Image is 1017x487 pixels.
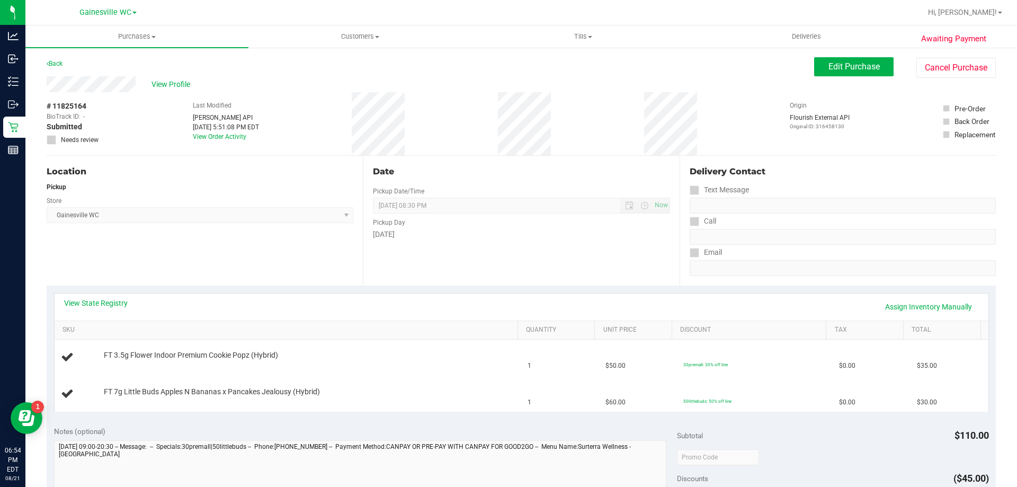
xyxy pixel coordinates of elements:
span: Tills [472,32,694,41]
input: Format: (999) 999-9999 [690,198,996,214]
inline-svg: Outbound [8,99,19,110]
inline-svg: Retail [8,122,19,132]
a: Discount [680,326,822,334]
inline-svg: Reports [8,145,19,155]
div: Date [373,165,670,178]
inline-svg: Analytics [8,31,19,41]
a: Unit Price [603,326,668,334]
span: Hi, [PERSON_NAME]! [928,8,997,16]
button: Cancel Purchase [916,58,996,78]
inline-svg: Inbound [8,54,19,64]
span: 50littlebuds: 50% off line [683,399,731,404]
a: Deliveries [695,25,918,48]
label: Origin [790,101,807,110]
label: Last Modified [193,101,231,110]
span: FT 7g Little Buds Apples N Bananas x Pancakes Jealousy (Hybrid) [104,387,320,397]
label: Pickup Date/Time [373,187,424,196]
span: $60.00 [605,397,626,408]
span: BioTrack ID: [47,112,81,121]
label: Call [690,214,716,229]
span: Deliveries [778,32,835,41]
div: [DATE] 5:51:08 PM EDT [193,122,259,132]
label: Pickup Day [373,218,405,227]
p: 08/21 [5,474,21,482]
span: Needs review [61,135,99,145]
label: Store [47,196,61,206]
span: Awaiting Payment [921,33,986,45]
span: 1 [528,397,531,408]
div: Replacement [954,129,995,140]
span: Gainesville WC [79,8,131,17]
a: Tills [471,25,694,48]
p: 06:54 PM EDT [5,446,21,474]
div: Delivery Contact [690,165,996,178]
inline-svg: Inventory [8,76,19,87]
span: $0.00 [839,397,855,408]
a: Quantity [526,326,591,334]
span: View Profile [151,79,194,90]
span: $35.00 [917,361,937,371]
span: $50.00 [605,361,626,371]
div: Location [47,165,353,178]
span: 1 [528,361,531,371]
span: Edit Purchase [828,61,880,72]
a: Assign Inventory Manually [878,298,979,316]
span: FT 3.5g Flower Indoor Premium Cookie Popz (Hybrid) [104,350,278,360]
span: - [83,112,85,121]
span: $110.00 [954,430,989,441]
a: View State Registry [64,298,128,308]
span: Submitted [47,121,82,132]
a: SKU [63,326,513,334]
div: [DATE] [373,229,670,240]
span: $30.00 [917,397,937,408]
span: Notes (optional) [54,427,105,436]
div: Back Order [954,116,989,127]
span: $0.00 [839,361,855,371]
div: Flourish External API [790,113,850,130]
strong: Pickup [47,183,66,191]
input: Format: (999) 999-9999 [690,229,996,245]
span: 30premall: 30% off line [683,362,728,367]
span: Customers [249,32,471,41]
a: Back [47,60,63,67]
span: # 11825164 [47,101,86,112]
p: Original ID: 316458130 [790,122,850,130]
iframe: Resource center unread badge [31,401,44,413]
label: Email [690,245,722,260]
a: Purchases [25,25,248,48]
label: Text Message [690,182,749,198]
iframe: Resource center [11,402,42,434]
div: Pre-Order [954,103,986,114]
a: Tax [835,326,899,334]
span: Purchases [25,32,248,41]
button: Edit Purchase [814,57,894,76]
div: [PERSON_NAME] API [193,113,259,122]
a: Total [912,326,976,334]
span: Subtotal [677,431,703,440]
a: View Order Activity [193,133,246,140]
span: ($45.00) [953,473,989,484]
a: Customers [248,25,471,48]
input: Promo Code [677,449,759,465]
